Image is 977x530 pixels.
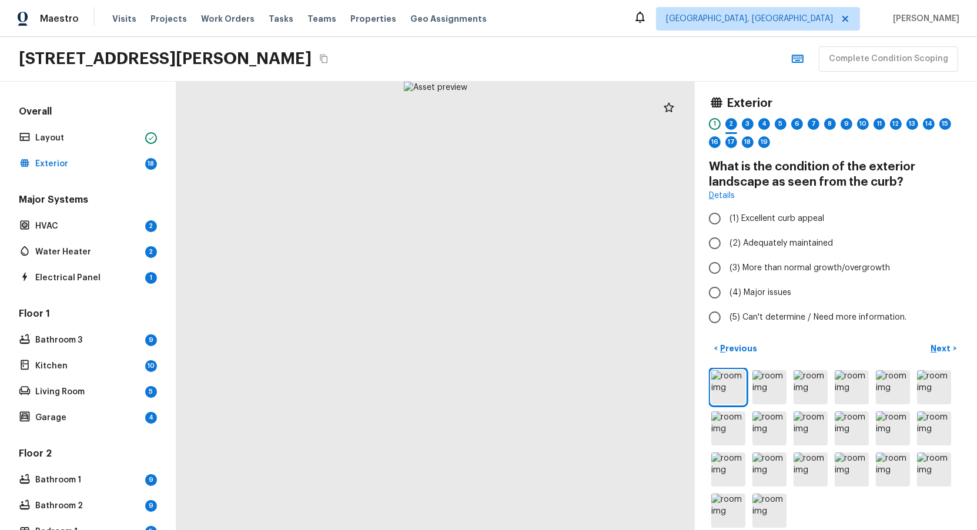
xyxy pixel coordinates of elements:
[835,452,869,487] img: room img
[709,118,721,130] div: 1
[835,370,869,404] img: room img
[711,411,745,445] img: room img
[145,246,157,258] div: 2
[145,334,157,346] div: 9
[758,136,770,148] div: 19
[775,118,787,130] div: 5
[730,237,833,249] span: (2) Adequately maintained
[857,118,869,130] div: 10
[888,13,959,25] span: [PERSON_NAME]
[906,118,918,130] div: 13
[145,386,157,398] div: 5
[711,452,745,487] img: room img
[145,412,157,424] div: 4
[35,412,140,424] p: Garage
[145,272,157,284] div: 1
[939,118,951,130] div: 15
[876,370,910,404] img: room img
[16,105,159,120] h5: Overall
[890,118,902,130] div: 12
[730,213,824,224] span: (1) Excellent curb appeal
[758,118,770,130] div: 4
[35,158,140,170] p: Exterior
[145,474,157,486] div: 9
[35,272,140,284] p: Electrical Panel
[145,360,157,372] div: 10
[269,15,293,23] span: Tasks
[16,447,159,462] h5: Floor 2
[35,132,140,144] p: Layout
[794,452,828,487] img: room img
[709,339,762,358] button: <Previous
[35,220,140,232] p: HVAC
[931,343,953,354] p: Next
[201,13,255,25] span: Work Orders
[16,307,159,323] h5: Floor 1
[711,494,745,528] img: room img
[752,452,787,487] img: room img
[35,334,140,346] p: Bathroom 3
[752,411,787,445] img: room img
[841,118,852,130] div: 9
[16,193,159,209] h5: Major Systems
[35,500,140,512] p: Bathroom 2
[150,13,187,25] span: Projects
[752,370,787,404] img: room img
[925,339,963,358] button: Next>
[709,136,721,148] div: 16
[876,411,910,445] img: room img
[112,13,136,25] span: Visits
[35,386,140,398] p: Living Room
[725,136,737,148] div: 17
[730,311,906,323] span: (5) Can't determine / Need more information.
[917,411,951,445] img: room img
[808,118,819,130] div: 7
[711,370,745,404] img: room img
[742,118,754,130] div: 3
[923,118,935,130] div: 14
[874,118,885,130] div: 11
[917,452,951,487] img: room img
[145,500,157,512] div: 9
[145,158,157,170] div: 18
[730,262,890,274] span: (3) More than normal growth/overgrowth
[824,118,836,130] div: 8
[727,96,772,111] h4: Exterior
[410,13,487,25] span: Geo Assignments
[876,452,910,487] img: room img
[40,13,79,25] span: Maestro
[791,118,803,130] div: 6
[917,370,951,404] img: room img
[709,159,963,190] h4: What is the condition of the exterior landscape as seen from the curb?
[718,343,757,354] p: Previous
[742,136,754,148] div: 18
[35,360,140,372] p: Kitchen
[350,13,396,25] span: Properties
[35,474,140,486] p: Bathroom 1
[794,370,828,404] img: room img
[19,48,312,69] h2: [STREET_ADDRESS][PERSON_NAME]
[307,13,336,25] span: Teams
[666,13,833,25] span: [GEOGRAPHIC_DATA], [GEOGRAPHIC_DATA]
[794,411,828,445] img: room img
[730,287,791,298] span: (4) Major issues
[752,494,787,528] img: room img
[35,246,140,258] p: Water Heater
[316,51,332,66] button: Copy Address
[709,190,735,202] a: Details
[725,118,737,130] div: 2
[835,411,869,445] img: room img
[145,220,157,232] div: 2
